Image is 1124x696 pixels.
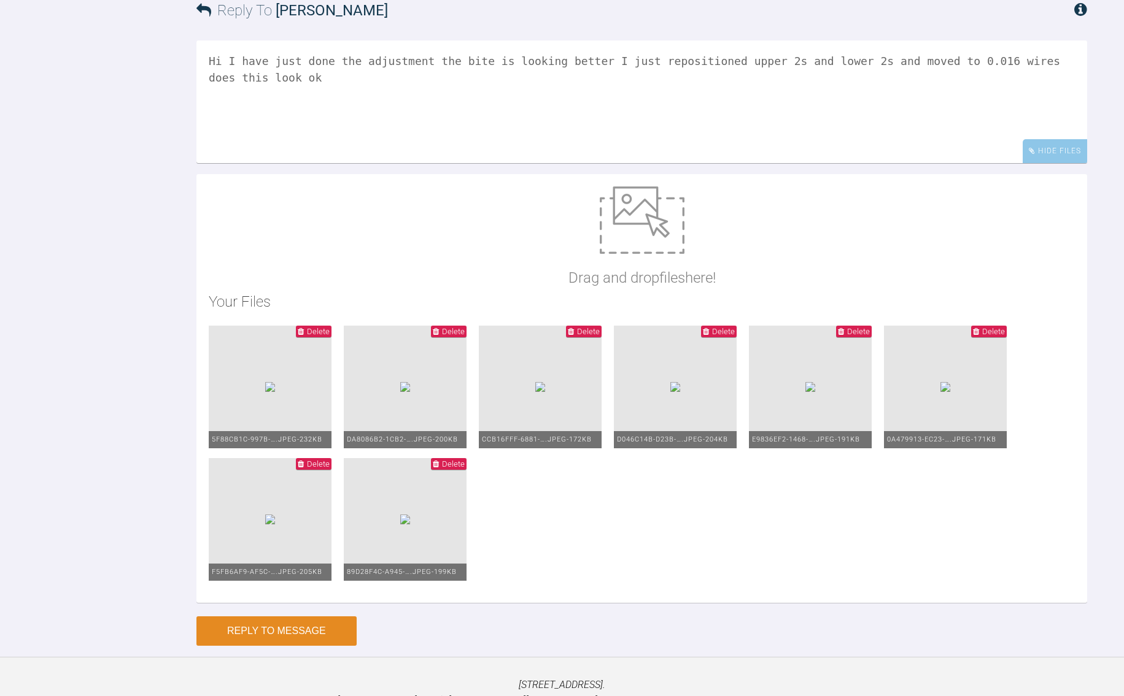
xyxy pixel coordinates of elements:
[982,327,1005,336] span: Delete
[347,435,458,443] span: DA8086B2-1CB2-….jpeg - 200KB
[400,514,410,524] img: 22be4e03-3198-4456-9a1c-d2737f01e80a
[276,2,388,19] span: [PERSON_NAME]
[265,514,275,524] img: c9b4a867-3970-4a5a-8463-b279d81ff7a6
[307,327,330,336] span: Delete
[847,327,870,336] span: Delete
[805,382,815,392] img: a8a43e9a-0c95-46f8-acb4-184d09b59cba
[535,382,545,392] img: bb334613-f278-4572-bacf-97543ccbc643
[712,327,735,336] span: Delete
[265,382,275,392] img: 7f715bd8-6222-4d40-90a1-3dd528fe8634
[568,266,716,289] p: Drag and drop files here!
[212,568,322,576] span: F5FB6AF9-AF5C-….jpeg - 205KB
[307,459,330,468] span: Delete
[347,568,457,576] span: 89D28F4C-A945-….jpeg - 199KB
[617,435,728,443] span: D046C14B-D23B-….jpeg - 204KB
[577,327,600,336] span: Delete
[482,435,592,443] span: CCB16FFF-6881-….jpeg - 172KB
[887,435,996,443] span: 0A479913-EC23-….jpeg - 171KB
[752,435,860,443] span: E9836EF2-1468-….jpeg - 191KB
[1023,139,1087,163] div: Hide Files
[196,616,357,646] button: Reply to Message
[670,382,680,392] img: c8b84341-f93c-4c4a-9378-0b6b46236eff
[209,290,1075,313] h2: Your Files
[940,382,950,392] img: 9377b414-c669-4c0e-bf1a-471b98d17e80
[442,459,465,468] span: Delete
[442,327,465,336] span: Delete
[400,382,410,392] img: a5c1039b-68fe-4502-8200-1ea561fae07b
[212,435,322,443] span: 5F88CB1C-997B-….jpeg - 232KB
[196,40,1087,163] textarea: Hi I have just done the adjustment the bite is looking better I just repositioned upper 2s and lo...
